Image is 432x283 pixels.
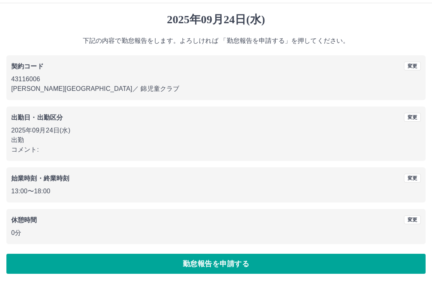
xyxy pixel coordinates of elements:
button: 変更 [404,113,421,122]
p: 下記の内容で勤怠報告をします。よろしければ 「勤怠報告を申請する」を押してください。 [6,36,426,46]
p: 出勤 [11,135,421,145]
p: 0分 [11,228,421,238]
button: 変更 [404,174,421,183]
p: コメント: [11,145,421,155]
button: 変更 [404,215,421,224]
p: 2025年09月24日(水) [11,126,421,135]
button: 変更 [404,62,421,70]
p: 43116006 [11,74,421,84]
b: 休憩時間 [11,217,37,223]
button: 勤怠報告を申請する [6,254,426,274]
p: [PERSON_NAME][GEOGRAPHIC_DATA] ／ 錦児童クラブ [11,84,421,94]
p: 13:00 〜 18:00 [11,187,421,196]
b: 始業時刻・終業時刻 [11,175,69,182]
h1: 2025年09月24日(水) [6,13,426,26]
b: 契約コード [11,63,44,70]
b: 出勤日・出勤区分 [11,114,63,121]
